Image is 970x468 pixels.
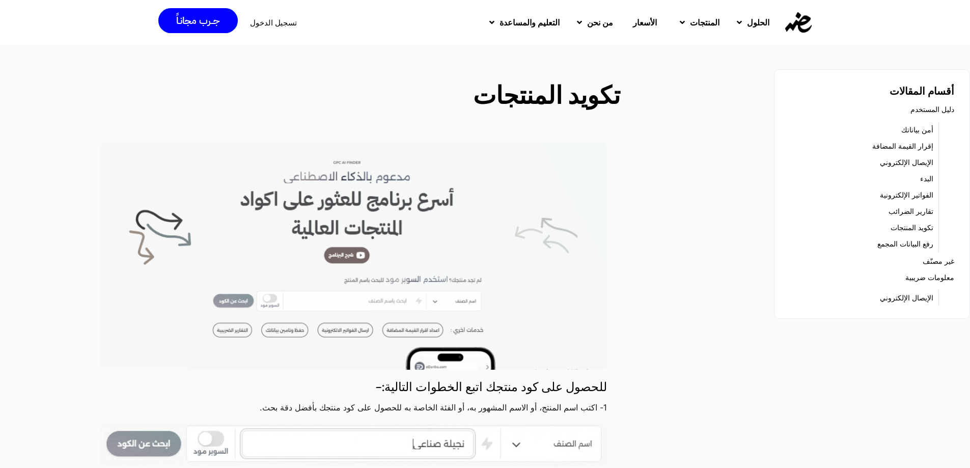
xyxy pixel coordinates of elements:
a: المنتجات [670,9,727,36]
a: جــرب مجانـاً [158,8,238,33]
a: معلومات ضريبية [905,270,954,285]
a: تكويد المنتجات [891,221,933,235]
a: البدء [920,172,933,186]
h4: للحصول على كود منتجك اتبع الخطوات التالية:- [100,378,607,396]
a: التعليم والمساعدة [479,9,567,36]
a: الأسعار [620,9,670,36]
a: إقرار القيمة المضافة [872,139,933,153]
a: الفواتير الإلكترونية [880,188,933,202]
span: التعليم والمساعدة [500,16,560,29]
span: من نحن [587,16,613,29]
a: تقارير الضرائب [889,204,933,218]
a: دليل المستخدم [910,102,954,117]
strong: أقسام المقالات [890,85,954,98]
h2: تكويد المنتجات [112,77,620,114]
a: الحلول [727,9,777,36]
span: الحلول [747,16,769,29]
a: غير مصنّف [923,254,954,268]
span: الأسعار [633,16,657,29]
a: من نحن [567,9,620,36]
a: رفع البيانات المجمع [877,237,933,251]
a: تسجيل الدخول [250,19,297,26]
a: الإيصال الإلكتروني [880,155,933,170]
a: أمن بياناتك [901,123,933,137]
span: جــرب مجانـاً [176,16,220,25]
a: الإيصال الإلكتروني [880,291,933,305]
img: eDariba [785,12,812,33]
p: 1- اكتب اسم المنتج، أو الاسم المشهور به، أو الفئة الخاصة به للحصول على كود منتجك بأفضل دقة بحث. [100,401,607,414]
span: المنتجات [690,16,719,29]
